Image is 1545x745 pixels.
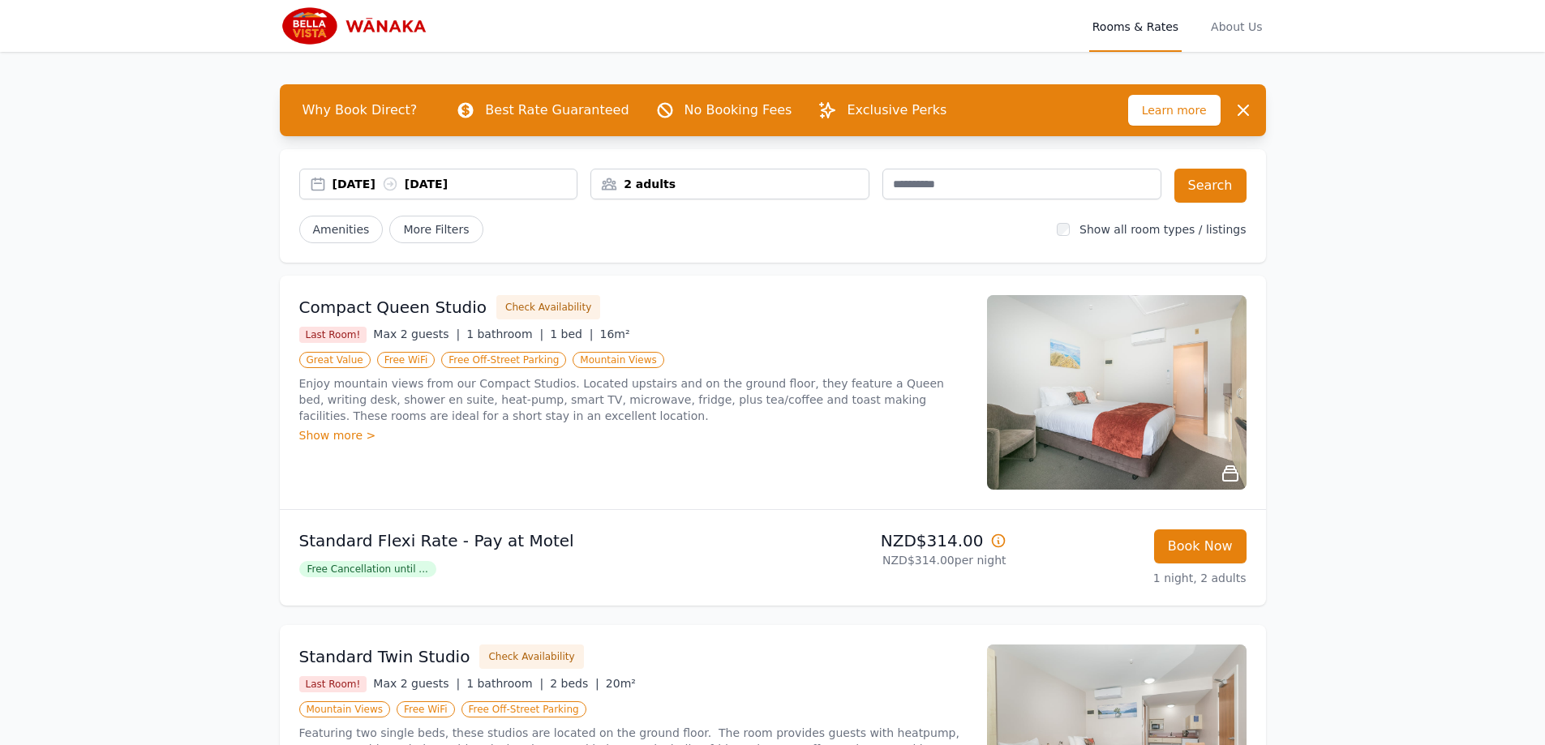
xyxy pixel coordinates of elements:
span: Free Cancellation until ... [299,561,436,577]
h3: Compact Queen Studio [299,296,487,319]
span: Last Room! [299,676,367,692]
p: Exclusive Perks [847,101,946,120]
span: Last Room! [299,327,367,343]
span: Free WiFi [377,352,436,368]
span: Max 2 guests | [373,328,460,340]
div: [DATE] [DATE] [333,176,577,192]
div: 2 adults [591,176,869,192]
span: 2 beds | [550,677,599,690]
span: Great Value [299,352,371,368]
span: Free Off-Street Parking [461,701,586,717]
button: Check Availability [479,644,583,669]
span: Mountain Views [573,352,663,368]
p: No Booking Fees [685,101,792,120]
span: 20m² [606,677,636,690]
span: Mountain Views [299,701,390,717]
p: Standard Flexi Rate - Pay at Motel [299,529,766,552]
button: Book Now [1154,529,1247,563]
span: Free Off-Street Parking [441,352,566,368]
p: Enjoy mountain views from our Compact Studios. Located upstairs and on the ground floor, they fea... [299,375,968,424]
span: 16m² [600,328,630,340]
span: 1 bathroom | [466,328,543,340]
span: Free WiFi [397,701,455,717]
span: 1 bathroom | [466,677,543,690]
div: Show more > [299,427,968,443]
span: 1 bed | [550,328,593,340]
img: Bella Vista Wanaka [280,6,436,45]
p: NZD$314.00 per night [779,552,1006,568]
h3: Standard Twin Studio [299,645,470,668]
span: Learn more [1128,95,1221,126]
p: 1 night, 2 adults [1019,570,1247,586]
p: Best Rate Guaranteed [485,101,629,120]
p: NZD$314.00 [779,529,1006,552]
button: Amenities [299,216,384,243]
button: Check Availability [496,295,600,319]
span: Why Book Direct? [290,94,431,126]
span: More Filters [389,216,483,243]
label: Show all room types / listings [1079,223,1246,236]
span: Max 2 guests | [373,677,460,690]
button: Search [1174,169,1247,203]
